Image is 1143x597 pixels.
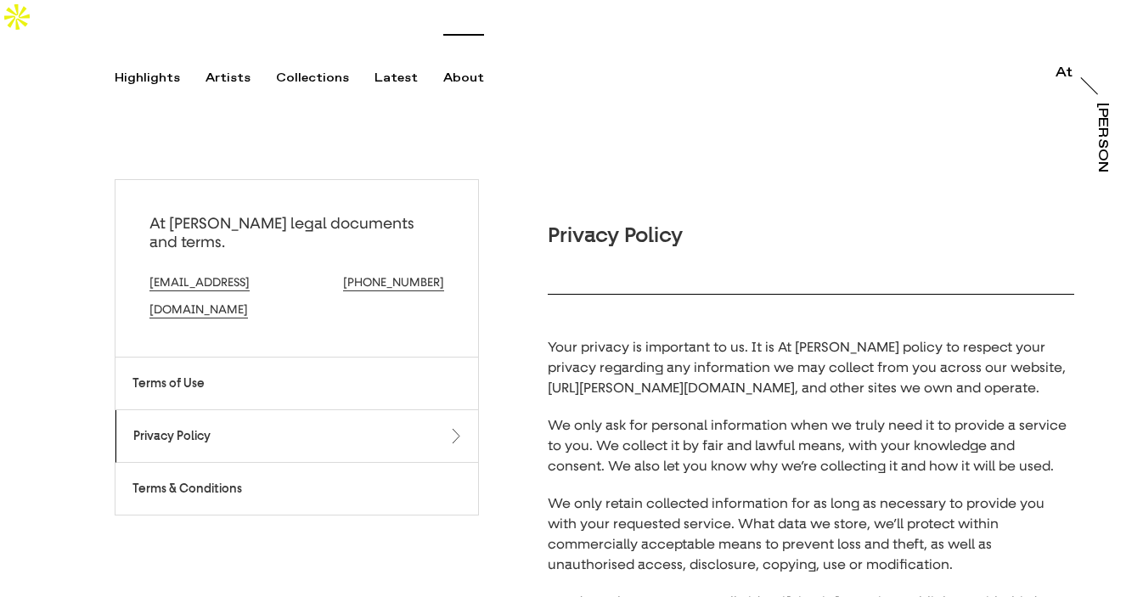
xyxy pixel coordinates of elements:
p: Your privacy is important to us. It is At [PERSON_NAME] policy to respect your privacy regarding ... [548,337,1074,398]
a: Terms & Conditions [115,463,478,515]
div: Collections [276,70,349,86]
a: Privacy Policy [115,410,478,463]
div: Artists [206,70,251,86]
div: About [443,70,484,86]
a: [PHONE_NUMBER] [343,268,444,323]
button: Artists [206,70,276,86]
a: [EMAIL_ADDRESS][DOMAIN_NAME] [149,268,326,323]
div: [PERSON_NAME] [1095,103,1109,234]
button: About [443,70,510,86]
p: At [PERSON_NAME] legal documents and terms. [149,214,444,251]
p: We only retain collected information for as long as necessary to provide you with your requested ... [548,493,1074,575]
div: Highlights [115,70,180,86]
a: [PERSON_NAME] [1092,103,1109,172]
button: Collections [276,70,374,86]
span: Terms & Conditions [132,480,461,498]
a: At [1056,66,1073,83]
button: Highlights [115,70,206,86]
h1: Privacy Policy [548,222,1074,249]
span: Privacy Policy [133,427,461,445]
a: Terms of Use [115,357,478,410]
button: Latest [374,70,443,86]
span: Terms of Use [132,375,461,392]
div: Latest [374,70,418,86]
p: We only ask for personal information when we truly need it to provide a service to you. We collec... [548,415,1074,476]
